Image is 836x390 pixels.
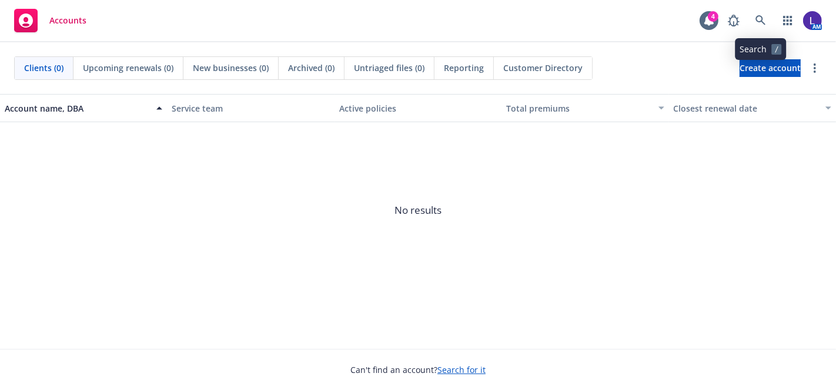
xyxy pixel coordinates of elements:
[501,94,668,122] button: Total premiums
[354,62,424,74] span: Untriaged files (0)
[24,62,63,74] span: Clients (0)
[9,4,91,37] a: Accounts
[339,102,497,115] div: Active policies
[749,9,773,32] a: Search
[669,94,836,122] button: Closest renewal date
[776,9,800,32] a: Switch app
[722,9,745,32] a: Report a Bug
[172,102,329,115] div: Service team
[503,62,583,74] span: Customer Directory
[83,62,173,74] span: Upcoming renewals (0)
[49,16,86,25] span: Accounts
[288,62,335,74] span: Archived (0)
[740,59,801,77] a: Create account
[708,11,718,22] div: 4
[803,11,822,30] img: photo
[808,61,822,75] a: more
[506,102,651,115] div: Total premiums
[740,57,801,79] span: Create account
[444,62,484,74] span: Reporting
[335,94,501,122] button: Active policies
[167,94,334,122] button: Service team
[350,364,486,376] span: Can't find an account?
[674,102,818,115] div: Closest renewal date
[5,102,149,115] div: Account name, DBA
[193,62,269,74] span: New businesses (0)
[437,364,486,375] a: Search for it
